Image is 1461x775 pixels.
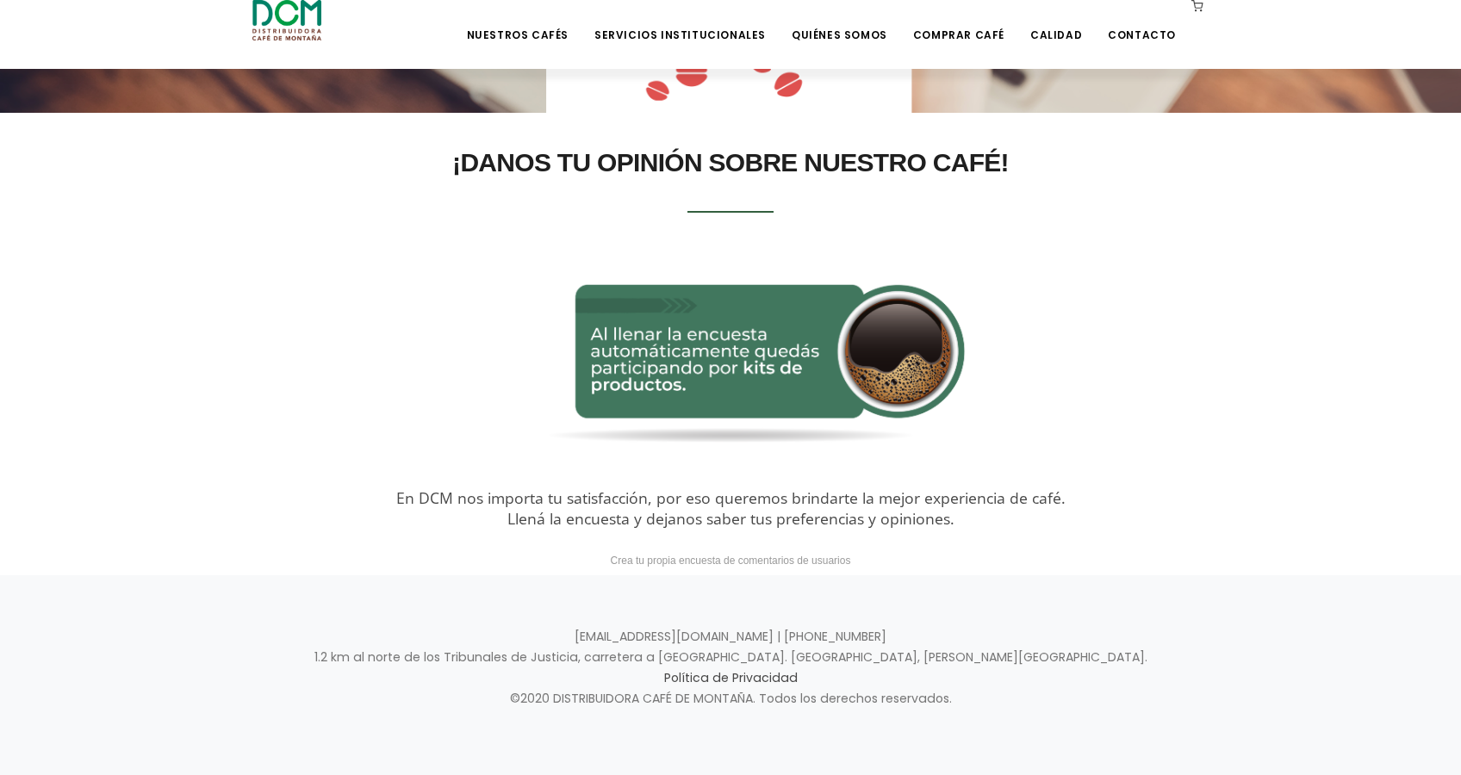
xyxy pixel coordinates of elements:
[1020,2,1092,42] a: Calidad
[781,2,898,42] a: Quiénes Somos
[584,2,776,42] a: Servicios Institucionales
[252,627,1209,710] p: [EMAIL_ADDRESS][DOMAIN_NAME] | [PHONE_NUMBER] 1.2 km al norte de los Tribunales de Justicia, carr...
[903,2,1015,42] a: Comprar Café
[611,555,851,567] a: Crea tu propia encuesta de comentarios de usuarios
[1097,2,1186,42] a: Contacto
[457,2,579,42] a: Nuestros Cafés
[252,488,1209,529] div: En DCM nos importa tu satisfacción, por eso queremos brindarte la mejor experiencia de café. Llen...
[252,139,1209,187] h2: ¡DANOS TU OPINIÓN SOBRE NUESTRO CAFÉ!
[331,239,1129,488] img: DCM-ICONOS-Landing-ENCUESTA-1920X600-150-PPI-V4-02.png
[664,669,798,686] a: Política de Privacidad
